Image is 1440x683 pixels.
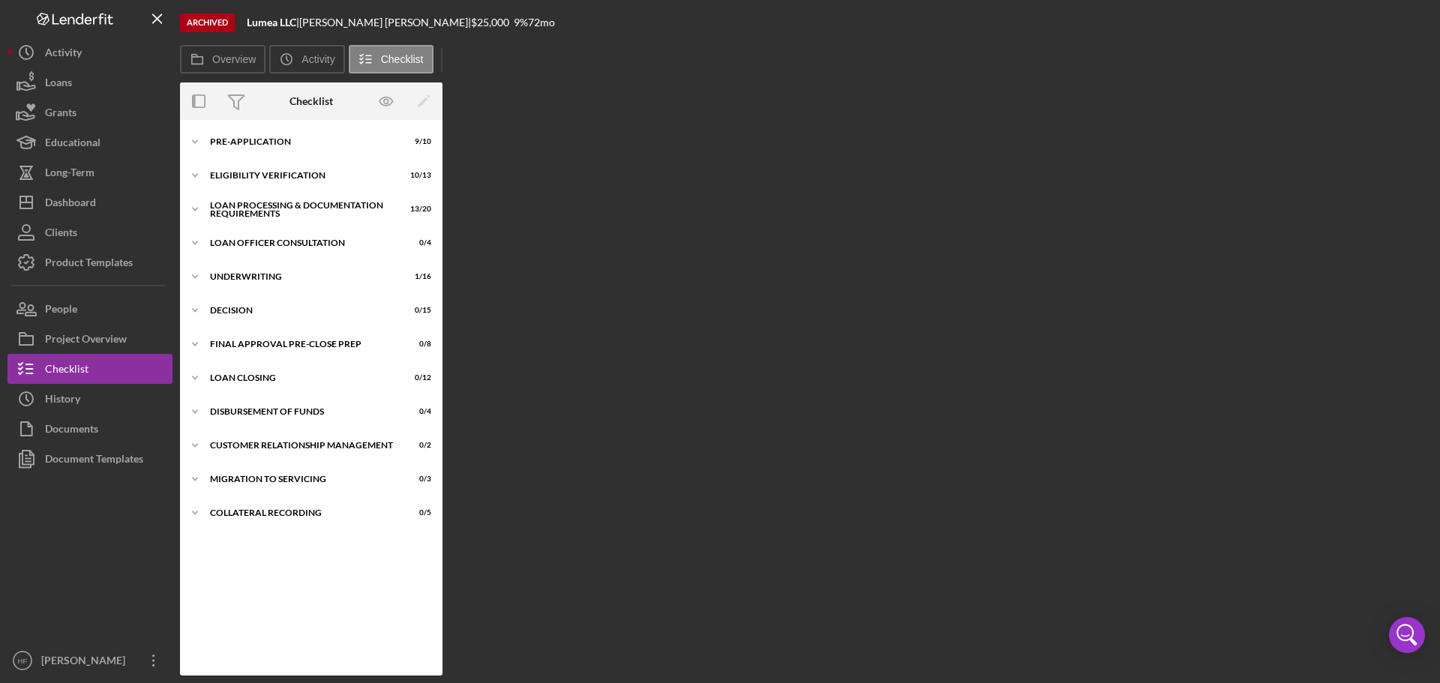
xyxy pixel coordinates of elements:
[471,16,514,28] div: $25,000
[210,137,394,146] div: Pre-Application
[404,238,431,247] div: 0 / 4
[247,16,299,28] div: |
[404,340,431,349] div: 0 / 8
[210,441,394,450] div: Customer Relationship Management
[7,247,172,277] button: Product Templates
[210,475,394,484] div: Migration to Servicing
[7,127,172,157] button: Educational
[404,137,431,146] div: 9 / 10
[514,16,528,28] div: 9 %
[7,97,172,127] button: Grants
[404,441,431,450] div: 0 / 2
[45,444,143,478] div: Document Templates
[180,13,235,32] div: Archived
[45,157,94,191] div: Long-Term
[404,373,431,382] div: 0 / 12
[45,217,77,251] div: Clients
[404,475,431,484] div: 0 / 3
[404,306,431,315] div: 0 / 15
[45,67,72,101] div: Loans
[247,16,296,28] b: Lumea LLC
[404,171,431,180] div: 10 / 13
[210,340,394,349] div: Final Approval Pre-Close Prep
[45,97,76,131] div: Grants
[528,16,555,28] div: 72 mo
[45,354,88,388] div: Checklist
[45,414,98,448] div: Documents
[210,306,394,315] div: Decision
[1389,617,1425,653] div: Open Intercom Messenger
[45,187,96,221] div: Dashboard
[45,247,133,281] div: Product Templates
[210,272,394,281] div: Underwriting
[404,508,431,517] div: 0 / 5
[37,646,135,679] div: [PERSON_NAME]
[212,53,256,65] label: Overview
[7,37,172,67] button: Activity
[299,16,471,28] div: [PERSON_NAME] [PERSON_NAME] |
[7,294,172,324] button: People
[349,45,433,73] button: Checklist
[301,53,334,65] label: Activity
[210,171,394,180] div: Eligibility Verification
[45,294,77,328] div: People
[7,444,172,474] button: Document Templates
[7,414,172,444] button: Documents
[7,384,172,414] button: History
[404,272,431,281] div: 1 / 16
[45,37,82,71] div: Activity
[289,95,333,107] div: Checklist
[7,67,172,97] button: Loans
[45,127,100,161] div: Educational
[210,508,394,517] div: Collateral Recording
[7,354,172,384] button: Checklist
[269,45,344,73] button: Activity
[210,201,394,218] div: Loan Processing & Documentation Requirements
[45,384,80,418] div: History
[18,657,28,665] text: HF
[210,238,394,247] div: Loan Officer Consultation
[180,45,265,73] button: Overview
[210,373,394,382] div: Loan Closing
[7,157,172,187] button: Long-Term
[7,217,172,247] button: Clients
[404,205,431,214] div: 13 / 20
[210,407,394,416] div: Disbursement of Funds
[381,53,424,65] label: Checklist
[404,407,431,416] div: 0 / 4
[7,324,172,354] button: Project Overview
[45,324,127,358] div: Project Overview
[7,646,172,676] button: HF[PERSON_NAME]
[7,187,172,217] button: Dashboard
